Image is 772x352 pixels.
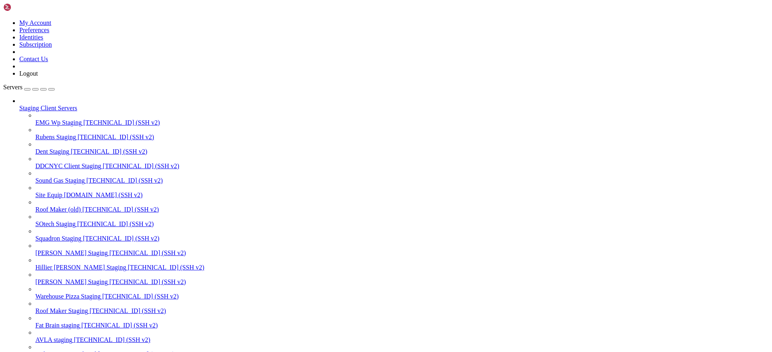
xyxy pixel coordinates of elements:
[19,41,52,48] a: Subscription
[35,315,769,329] li: Fat Brain staging [TECHNICAL_ID] (SSH v2)
[35,170,769,184] li: Sound Gas Staging [TECHNICAL_ID] (SSH v2)
[35,336,769,344] a: AVLA staging [TECHNICAL_ID] (SSH v2)
[35,271,769,286] li: [PERSON_NAME] Staging [TECHNICAL_ID] (SSH v2)
[35,141,769,155] li: Dent Staging [TECHNICAL_ID] (SSH v2)
[19,105,77,111] span: Staging Client Servers
[35,199,769,213] li: Roof Maker (old) [TECHNICAL_ID] (SSH v2)
[109,278,186,285] span: [TECHNICAL_ID] (SSH v2)
[19,27,49,33] a: Preferences
[90,307,166,314] span: [TECHNICAL_ID] (SSH v2)
[35,191,769,199] a: Site Equip [DOMAIN_NAME] (SSH v2)
[103,163,179,169] span: [TECHNICAL_ID] (SSH v2)
[35,155,769,170] li: DDCNYC Client Staging [TECHNICAL_ID] (SSH v2)
[128,264,204,271] span: [TECHNICAL_ID] (SSH v2)
[83,119,160,126] span: [TECHNICAL_ID] (SSH v2)
[3,3,49,11] img: Shellngn
[35,134,76,140] span: Rubens Staging
[35,242,769,257] li: [PERSON_NAME] Staging [TECHNICAL_ID] (SSH v2)
[19,34,43,41] a: Identities
[35,249,769,257] a: [PERSON_NAME] Staging [TECHNICAL_ID] (SSH v2)
[35,300,769,315] li: Roof Maker Staging [TECHNICAL_ID] (SSH v2)
[19,70,38,77] a: Logout
[35,177,85,184] span: Sound Gas Staging
[35,249,108,256] span: [PERSON_NAME] Staging
[35,119,82,126] span: EMG Wp Staging
[35,119,769,126] a: EMG Wp Staging [TECHNICAL_ID] (SSH v2)
[35,163,101,169] span: DDCNYC Client Staging
[35,322,80,329] span: Fat Brain staging
[19,105,769,112] a: Staging Client Servers
[35,307,88,314] span: Roof Maker Staging
[35,264,769,271] a: Hillier [PERSON_NAME] Staging [TECHNICAL_ID] (SSH v2)
[78,134,154,140] span: [TECHNICAL_ID] (SSH v2)
[35,336,72,343] span: AVLA staging
[35,228,769,242] li: Squadron Staging [TECHNICAL_ID] (SSH v2)
[35,278,108,285] span: [PERSON_NAME] Staging
[35,206,81,213] span: Roof Maker (old)
[35,278,769,286] a: [PERSON_NAME] Staging [TECHNICAL_ID] (SSH v2)
[35,220,76,227] span: SOtech Staging
[35,220,769,228] a: SOtech Staging [TECHNICAL_ID] (SSH v2)
[35,213,769,228] li: SOtech Staging [TECHNICAL_ID] (SSH v2)
[19,56,48,62] a: Contact Us
[35,191,62,198] span: Site Equip
[64,191,143,198] span: [DOMAIN_NAME] (SSH v2)
[35,112,769,126] li: EMG Wp Staging [TECHNICAL_ID] (SSH v2)
[35,148,769,155] a: Dent Staging [TECHNICAL_ID] (SSH v2)
[81,322,158,329] span: [TECHNICAL_ID] (SSH v2)
[3,84,23,91] span: Servers
[35,163,769,170] a: DDCNYC Client Staging [TECHNICAL_ID] (SSH v2)
[86,177,163,184] span: [TECHNICAL_ID] (SSH v2)
[35,126,769,141] li: Rubens Staging [TECHNICAL_ID] (SSH v2)
[82,206,159,213] span: [TECHNICAL_ID] (SSH v2)
[35,322,769,329] a: Fat Brain staging [TECHNICAL_ID] (SSH v2)
[19,19,51,26] a: My Account
[35,286,769,300] li: Warehouse Pizza Staging [TECHNICAL_ID] (SSH v2)
[35,235,769,242] a: Squadron Staging [TECHNICAL_ID] (SSH v2)
[35,264,126,271] span: Hillier [PERSON_NAME] Staging
[102,293,179,300] span: [TECHNICAL_ID] (SSH v2)
[77,220,154,227] span: [TECHNICAL_ID] (SSH v2)
[74,336,150,343] span: [TECHNICAL_ID] (SSH v2)
[35,257,769,271] li: Hillier [PERSON_NAME] Staging [TECHNICAL_ID] (SSH v2)
[35,177,769,184] a: Sound Gas Staging [TECHNICAL_ID] (SSH v2)
[35,184,769,199] li: Site Equip [DOMAIN_NAME] (SSH v2)
[109,249,186,256] span: [TECHNICAL_ID] (SSH v2)
[35,206,769,213] a: Roof Maker (old) [TECHNICAL_ID] (SSH v2)
[83,235,159,242] span: [TECHNICAL_ID] (SSH v2)
[35,293,101,300] span: Warehouse Pizza Staging
[35,148,69,155] span: Dent Staging
[35,134,769,141] a: Rubens Staging [TECHNICAL_ID] (SSH v2)
[35,235,81,242] span: Squadron Staging
[35,293,769,300] a: Warehouse Pizza Staging [TECHNICAL_ID] (SSH v2)
[35,329,769,344] li: AVLA staging [TECHNICAL_ID] (SSH v2)
[71,148,147,155] span: [TECHNICAL_ID] (SSH v2)
[3,84,55,91] a: Servers
[35,307,769,315] a: Roof Maker Staging [TECHNICAL_ID] (SSH v2)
